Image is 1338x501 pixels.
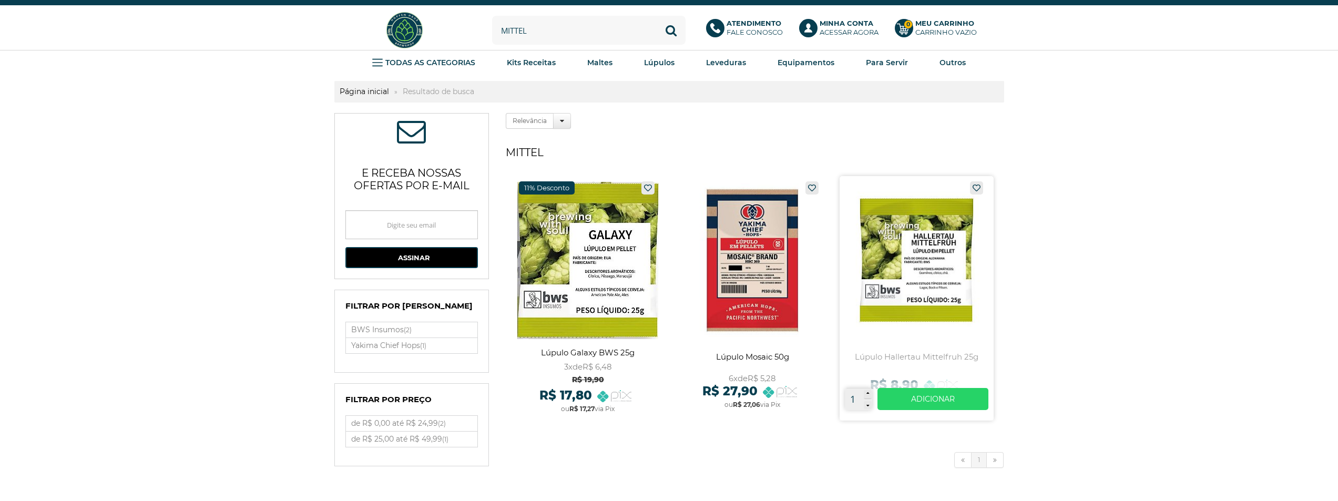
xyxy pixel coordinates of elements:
[346,322,477,338] label: BWS Insumos
[706,55,746,70] a: Leveduras
[778,58,834,67] strong: Equipamentos
[334,87,394,96] a: Página inicial
[345,154,478,200] p: e receba nossas ofertas por e-mail
[506,142,1004,163] h1: mittel
[346,416,477,431] a: de R$ 0,00 até R$ 24,99(2)
[438,420,446,427] small: (2)
[372,55,475,70] a: TODAS AS CATEGORIAS
[644,55,675,70] a: Lúpulos
[727,19,783,37] p: Fale conosco
[939,55,966,70] a: Outros
[778,55,834,70] a: Equipamentos
[346,322,477,338] a: BWS Insumos(2)
[799,19,884,42] a: Minha ContaAcessar agora
[972,452,987,468] a: 1
[420,342,426,350] small: (1)
[904,20,913,29] strong: 0
[442,435,448,443] small: (1)
[346,338,477,353] a: Yakima Chief Hops(1)
[346,338,477,353] label: Yakima Chief Hops
[820,19,879,37] p: Acessar agora
[385,58,475,67] strong: TODAS AS CATEGORIAS
[511,176,665,421] a: Lúpulo Galaxy BWS 25g
[915,28,977,37] div: Carrinho Vazio
[397,87,479,96] strong: Resultado de busca
[939,58,966,67] strong: Outros
[706,58,746,67] strong: Leveduras
[346,416,477,431] label: de R$ 0,00 até R$ 24,99
[404,326,412,334] small: (2)
[385,11,424,50] img: Hopfen Haus BrewShop
[345,301,478,316] h4: Filtrar por [PERSON_NAME]
[492,16,686,45] input: Digite o que você procura
[345,210,478,239] input: Digite seu email
[866,55,908,70] a: Para Servir
[706,19,789,42] a: AtendimentoFale conosco
[587,58,612,67] strong: Maltes
[820,19,873,27] b: Minha Conta
[866,58,908,67] strong: Para Servir
[587,55,612,70] a: Maltes
[346,432,477,447] label: de R$ 25,00 até R$ 49,99
[877,388,988,410] a: Ver mais
[657,16,686,45] button: Buscar
[840,176,994,421] a: Lúpulo Hallertau Mittelfruh 25g
[507,58,556,67] strong: Kits Receitas
[507,55,556,70] a: Kits Receitas
[506,113,554,129] label: Relevância
[397,124,426,143] span: ASSINE NOSSA NEWSLETTER
[345,394,478,410] h4: Filtrar por Preço
[644,58,675,67] strong: Lúpulos
[915,19,974,27] b: Meu Carrinho
[727,19,781,27] b: Atendimento
[346,432,477,447] a: de R$ 25,00 até R$ 49,99(1)
[676,176,830,421] a: Lúpulo Mosaic 50g
[345,247,478,268] button: Assinar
